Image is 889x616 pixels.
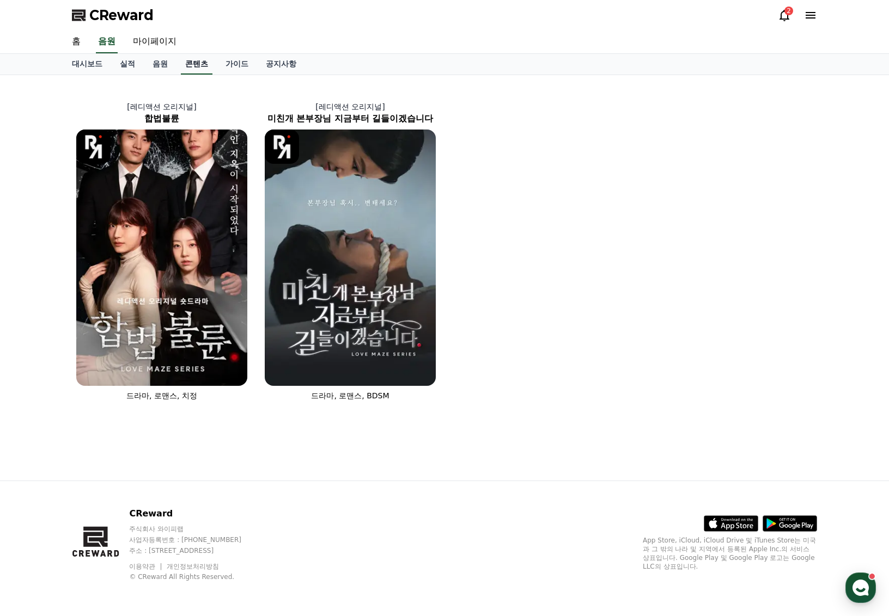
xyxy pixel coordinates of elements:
[96,30,118,53] a: 음원
[643,536,817,571] p: App Store, iCloud, iCloud Drive 및 iTunes Store는 미국과 그 밖의 나라 및 지역에서 등록된 Apple Inc.의 서비스 상표입니다. Goo...
[68,93,256,410] a: [레디액션 오리지널] 합법불륜 합법불륜 [object Object] Logo 드라마, 로맨스, 치정
[778,9,791,22] a: 2
[129,507,262,520] p: CReward
[63,30,89,53] a: 홈
[129,525,262,533] p: 주식회사 와이피랩
[89,7,154,24] span: CReward
[129,546,262,555] p: 주소 : [STREET_ADDRESS]
[76,130,247,386] img: 합법불륜
[784,7,793,15] div: 2
[181,54,212,75] a: 콘텐츠
[129,535,262,544] p: 사업자등록번호 : [PHONE_NUMBER]
[72,345,141,372] a: 대화
[129,572,262,581] p: © CReward All Rights Reserved.
[76,130,111,164] img: [object Object] Logo
[217,54,257,75] a: 가이드
[311,391,389,400] span: 드라마, 로맨스, BDSM
[63,54,111,75] a: 대시보드
[111,54,144,75] a: 실적
[168,361,181,370] span: 설정
[256,101,444,112] p: [레디액션 오리지널]
[124,30,185,53] a: 마이페이지
[257,54,305,75] a: 공지사항
[68,101,256,112] p: [레디액션 오리지널]
[141,345,209,372] a: 설정
[256,93,444,410] a: [레디액션 오리지널] 미친개 본부장님 지금부터 길들이겠습니다 미친개 본부장님 지금부터 길들이겠습니다 [object Object] Logo 드라마, 로맨스, BDSM
[126,391,197,400] span: 드라마, 로맨스, 치정
[265,130,299,164] img: [object Object] Logo
[34,361,41,370] span: 홈
[256,112,444,125] h2: 미친개 본부장님 지금부터 길들이겠습니다
[144,54,176,75] a: 음원
[265,130,436,386] img: 미친개 본부장님 지금부터 길들이겠습니다
[129,563,163,570] a: 이용약관
[3,345,72,372] a: 홈
[100,362,113,371] span: 대화
[68,112,256,125] h2: 합법불륜
[167,563,219,570] a: 개인정보처리방침
[72,7,154,24] a: CReward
